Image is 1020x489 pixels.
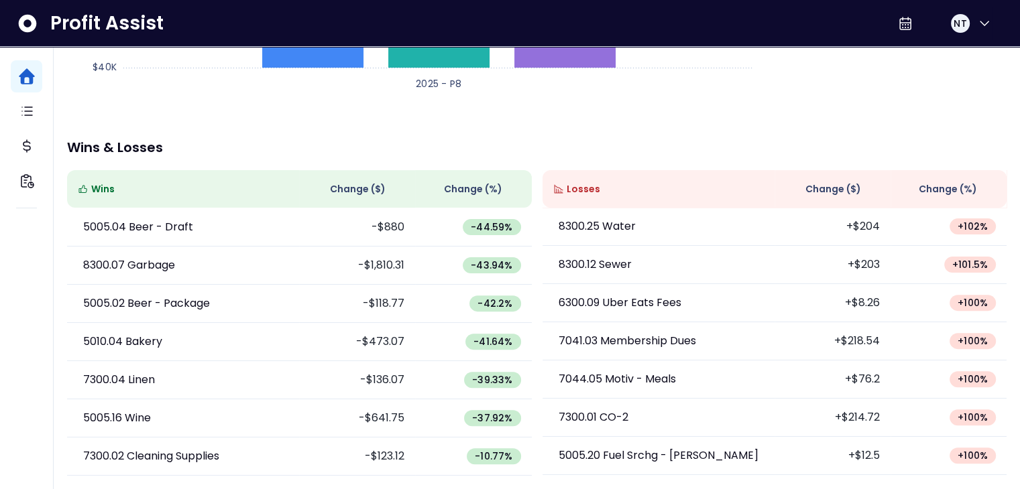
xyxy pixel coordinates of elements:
[954,17,966,30] span: NT
[67,141,1007,154] p: Wins & Losses
[416,77,461,90] text: 2025 - P8
[299,437,415,476] td: -$123.12
[50,11,164,36] span: Profit Assist
[477,297,512,310] span: -42.2 %
[299,361,415,399] td: -$136.07
[775,322,891,360] td: +$218.54
[83,334,162,350] p: 5010.04 Bakery
[559,409,628,425] p: 7300.01 CO-2
[299,247,415,285] td: -$1,810.31
[559,295,681,311] p: 6300.09 Uber Eats Fees
[958,220,988,233] span: + 102 %
[559,257,632,273] p: 8300.12 Sewer
[559,371,676,387] p: 7044.05 Motiv - Meals
[559,447,758,464] p: 5005.20 Fuel Srchg - [PERSON_NAME]
[473,335,512,348] span: -41.64 %
[958,372,988,386] span: + 100 %
[958,296,988,309] span: + 100 %
[958,449,988,462] span: + 100 %
[444,182,502,196] span: Change (%)
[472,373,512,387] span: -39.33 %
[472,411,512,425] span: -37.92 %
[775,437,891,475] td: +$12.5
[471,220,512,234] span: -44.59 %
[83,448,219,464] p: 7300.02 Cleaning Supplies
[299,208,415,247] td: -$880
[83,257,175,273] p: 8300.07 Garbage
[567,182,600,196] span: Losses
[958,411,988,424] span: + 100 %
[93,60,117,74] text: $40K
[83,410,151,426] p: 5005.16 Wine
[299,285,415,323] td: -$118.77
[958,334,988,348] span: + 100 %
[775,246,891,284] td: +$203
[559,333,696,349] p: 7041.03 Membership Dues
[775,399,891,437] td: +$214.72
[91,182,115,196] span: Wins
[299,399,415,437] td: -$641.75
[775,284,891,322] td: +$8.26
[475,449,512,463] span: -10.77 %
[83,372,155,388] p: 7300.04 Linen
[330,182,386,196] span: Change ( $ )
[775,360,891,399] td: +$76.2
[83,219,193,235] p: 5005.04 Beer - Draft
[83,295,210,311] p: 5005.02 Beer - Package
[952,258,988,271] span: + 101.5 %
[805,182,861,196] span: Change ( $ )
[775,208,891,246] td: +$204
[471,259,512,272] span: -43.94 %
[299,323,415,361] td: -$473.07
[559,218,636,234] p: 8300.25 Water
[919,182,977,196] span: Change (%)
